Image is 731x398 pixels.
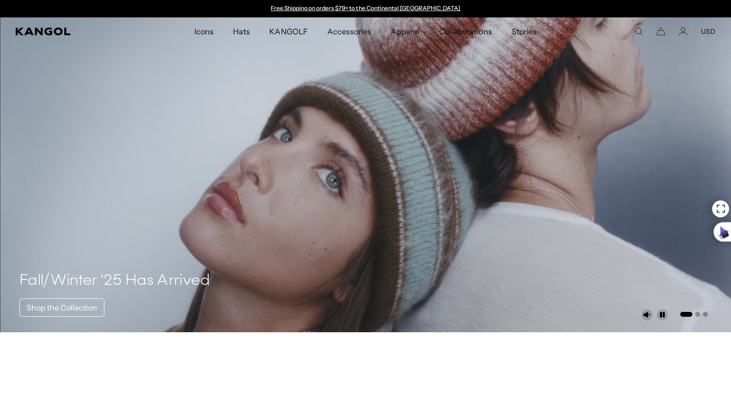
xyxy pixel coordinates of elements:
a: Free Shipping on orders $79+ to the Continental [GEOGRAPHIC_DATA] [271,4,461,12]
div: Announcement [266,5,465,13]
div: 1 of 2 [266,5,465,13]
summary: Search here [634,27,643,36]
span: Accessories [327,17,371,45]
button: Go to slide 3 [703,312,708,317]
span: Apparel [391,17,420,45]
button: Pause [657,309,668,321]
button: Unmute [641,309,653,321]
a: Shop the Collection [19,298,104,317]
ul: Select a slide to show [679,310,708,318]
slideshow-component: Announcement bar [266,5,465,13]
a: Icons [185,17,223,45]
button: Go to slide 2 [695,312,700,317]
a: Account [679,27,687,36]
h4: Fall/Winter ‘25 Has Arrived [19,271,210,291]
a: KANGOLF [260,17,317,45]
button: Go to slide 1 [680,312,692,317]
a: Stories [502,17,546,45]
span: Stories [512,17,537,45]
button: Cart [657,27,665,36]
a: Hats [223,17,260,45]
span: Collaborations [439,17,492,45]
a: Accessories [318,17,381,45]
span: Hats [233,17,250,45]
a: Kangol [15,28,128,35]
button: USD [701,27,716,36]
span: Icons [194,17,214,45]
a: Apparel [381,17,429,45]
span: KANGOLF [269,17,307,45]
a: Collaborations [429,17,501,45]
